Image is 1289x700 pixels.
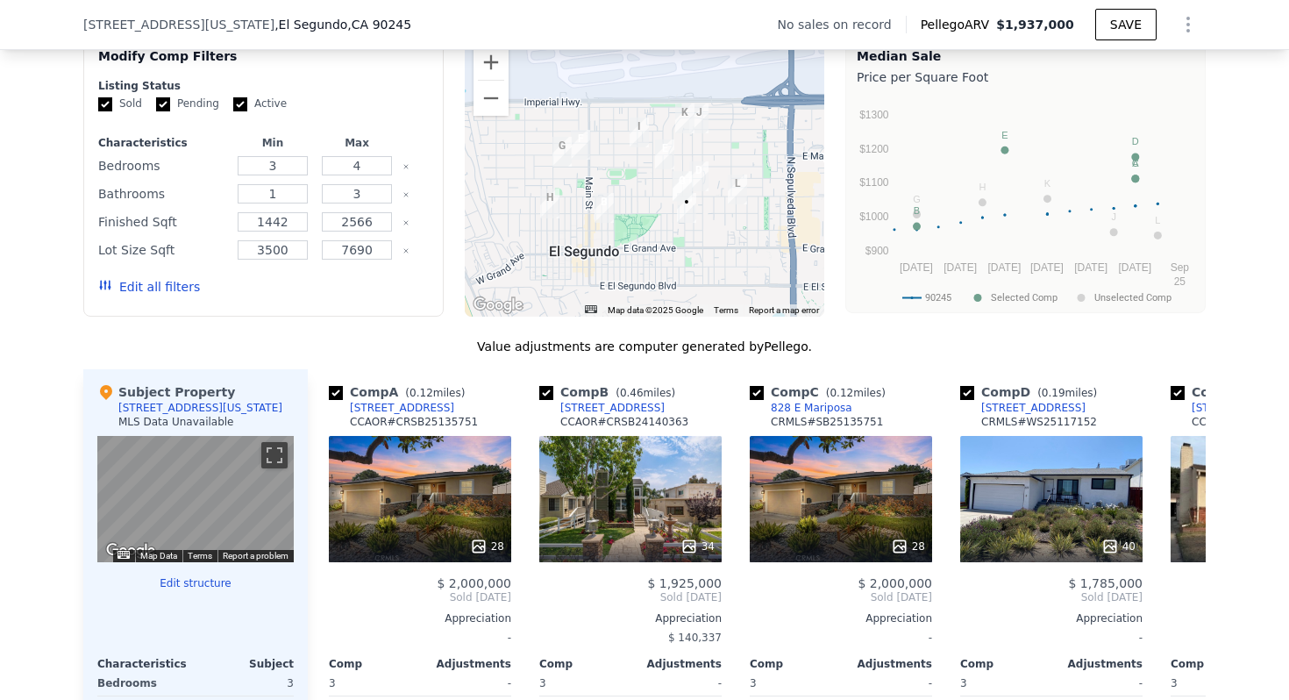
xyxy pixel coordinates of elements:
text: 25 [1174,275,1186,288]
span: , El Segundo [274,16,411,33]
button: Clear [402,163,409,170]
span: ( miles) [1030,387,1104,399]
button: Keyboard shortcuts [585,305,597,313]
span: 0.46 [620,387,644,399]
text: K [1044,178,1051,189]
button: Edit structure [97,576,294,590]
span: ( miles) [819,387,893,399]
text: Sep [1171,261,1190,274]
span: [STREET_ADDRESS][US_STATE] [83,16,274,33]
text: $1200 [859,143,889,155]
div: Bedrooms [98,154,227,178]
input: Active [233,97,247,111]
div: 40 [1101,538,1136,555]
div: A chart. [857,89,1194,309]
div: Price per Square Foot [857,65,1194,89]
span: Pellego ARV [921,16,997,33]
div: 877 Center St [689,104,709,133]
a: Report a map error [749,305,819,315]
div: 828 E Mariposa Ave [673,171,692,201]
button: Clear [402,219,409,226]
label: Pending [156,96,219,111]
span: Sold [DATE] [960,590,1143,604]
span: 0.12 [830,387,853,399]
div: Appreciation [750,611,932,625]
img: Google [469,294,527,317]
text: [DATE] [1030,261,1064,274]
a: Report a problem [223,551,288,561]
text: G [913,194,921,204]
span: 0.12 [409,387,433,399]
span: ( miles) [609,387,682,399]
div: 424 Standard St [595,193,614,223]
text: $1300 [859,109,889,121]
div: Comp [329,657,420,671]
button: Toggle fullscreen view [261,442,288,468]
span: ( miles) [398,387,472,399]
span: Sold [DATE] [539,590,722,604]
div: Characteristics [98,136,227,150]
label: Active [233,96,287,111]
div: Adjustments [420,657,511,671]
div: 828 E Mariposa [673,172,692,202]
button: SAVE [1095,9,1157,40]
button: Clear [402,247,409,254]
div: [STREET_ADDRESS] [350,401,454,415]
div: No sales on record [777,16,905,33]
button: Map Data [140,550,177,562]
div: Lot Size Sqft [98,238,227,262]
div: Adjustments [630,657,722,671]
span: 3 [750,677,757,689]
button: Edit all filters [98,278,200,296]
span: Map data ©2025 Google [608,305,703,315]
div: [STREET_ADDRESS] [560,401,665,415]
span: Sold [DATE] [329,590,511,604]
div: Map [97,436,294,562]
button: Zoom in [474,45,509,80]
div: 526 California St [728,175,747,204]
div: CCAOR # CRSB24140363 [560,415,688,429]
div: Comp [960,657,1051,671]
div: - [750,625,932,650]
label: Sold [98,96,142,111]
img: Google [102,539,160,562]
span: 3 [329,677,336,689]
div: - [1055,671,1143,696]
div: - [844,671,932,696]
div: 826 Sheldon St [630,118,649,147]
text: B [914,205,920,216]
div: Adjustments [841,657,932,671]
div: Subject Property [97,383,235,401]
div: - [960,625,1143,650]
div: 828 E Mariposa [771,401,852,415]
div: Max [318,136,395,150]
text: [DATE] [1118,261,1151,274]
div: Appreciation [539,611,722,625]
div: Comp [1171,657,1262,671]
div: 28 [891,538,925,555]
span: 3 [539,677,546,689]
text: $1000 [859,211,889,223]
button: Zoom out [474,81,509,116]
a: [STREET_ADDRESS] [329,401,454,415]
div: Listing Status [98,79,429,93]
text: Selected Comp [991,292,1058,304]
text: H [979,182,986,192]
div: Comp [750,657,841,671]
div: CRMLS # WS25117152 [981,415,1097,429]
span: , CA 90245 [347,18,411,32]
a: Terms (opens in new tab) [188,551,212,561]
a: Open this area in Google Maps (opens a new window) [102,539,160,562]
text: J [1111,211,1116,222]
div: Bathrooms [98,182,227,206]
span: $ 2,000,000 [437,576,511,590]
div: 619 Center St [689,161,709,191]
text: 90245 [925,292,951,304]
text: L [1155,215,1160,225]
div: [STREET_ADDRESS] [981,401,1086,415]
div: CCAOR # CRSB25135751 [350,415,478,429]
div: Street View [97,436,294,562]
div: Appreciation [329,611,511,625]
div: Subject [196,657,294,671]
span: 3 [960,677,967,689]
